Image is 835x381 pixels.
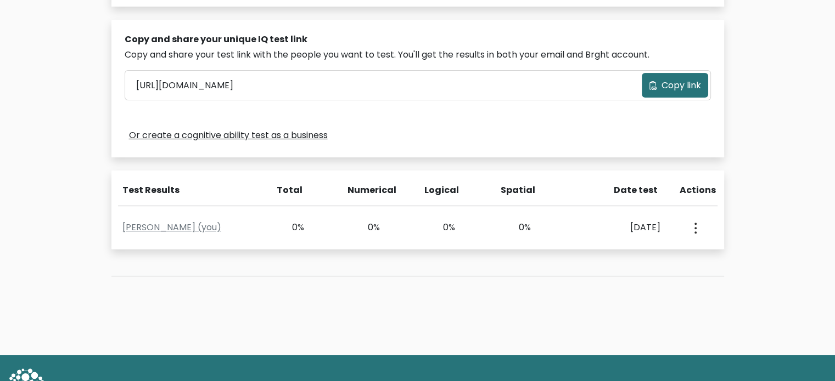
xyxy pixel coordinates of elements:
[122,221,221,234] a: [PERSON_NAME] (you)
[125,33,711,46] div: Copy and share your unique IQ test link
[424,221,456,234] div: 0%
[129,129,328,142] a: Or create a cognitive ability test as a business
[642,73,708,98] button: Copy link
[575,221,660,234] div: [DATE]
[125,48,711,61] div: Copy and share your test link with the people you want to test. You'll get the results in both yo...
[122,184,258,197] div: Test Results
[273,221,305,234] div: 0%
[662,79,701,92] span: Copy link
[348,184,379,197] div: Numerical
[500,221,531,234] div: 0%
[424,184,456,197] div: Logical
[680,184,718,197] div: Actions
[501,184,533,197] div: Spatial
[271,184,303,197] div: Total
[349,221,380,234] div: 0%
[578,184,666,197] div: Date test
